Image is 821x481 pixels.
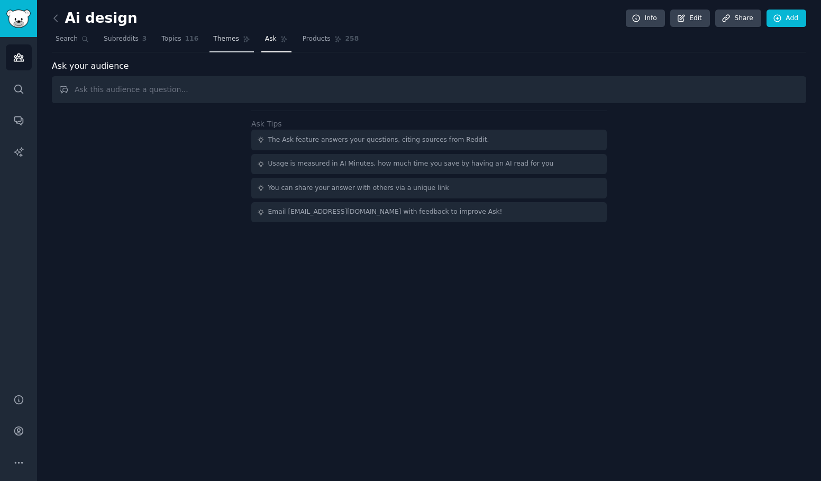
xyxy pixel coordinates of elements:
span: 3 [142,34,147,44]
div: You can share your answer with others via a unique link [268,184,449,193]
div: Email [EMAIL_ADDRESS][DOMAIN_NAME] with feedback to improve Ask! [268,207,503,217]
span: Search [56,34,78,44]
span: Topics [161,34,181,44]
span: Themes [213,34,239,44]
div: The Ask feature answers your questions, citing sources from Reddit. [268,135,489,145]
a: Search [52,31,93,52]
a: Topics116 [158,31,202,52]
a: Share [715,10,761,28]
a: Info [626,10,665,28]
span: Subreddits [104,34,139,44]
img: GummySearch logo [6,10,31,28]
span: 258 [345,34,359,44]
a: Edit [670,10,710,28]
span: 116 [185,34,199,44]
a: Add [767,10,806,28]
span: Ask your audience [52,60,129,73]
label: Ask Tips [251,120,282,128]
a: Themes [209,31,254,52]
span: Ask [265,34,277,44]
a: Ask [261,31,291,52]
span: Products [303,34,331,44]
a: Products258 [299,31,362,52]
h2: Ai design [52,10,138,27]
input: Ask this audience a question... [52,76,806,103]
div: Usage is measured in AI Minutes, how much time you save by having an AI read for you [268,159,554,169]
a: Subreddits3 [100,31,150,52]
